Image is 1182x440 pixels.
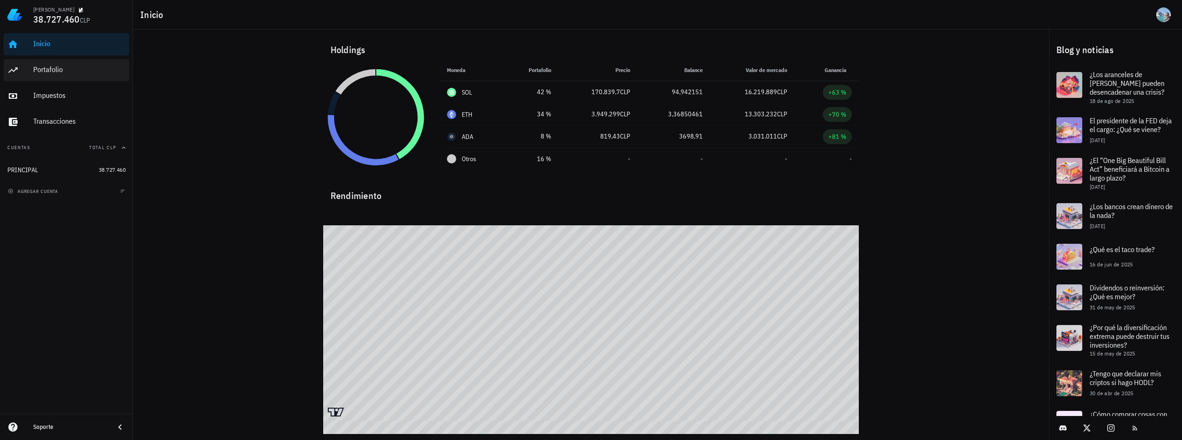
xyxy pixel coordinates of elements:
[4,159,129,181] a: PRINCIPAL 38.727.460
[620,110,630,118] span: CLP
[511,87,551,97] div: 42 %
[462,132,474,141] div: ADA
[850,155,852,163] span: -
[745,110,777,118] span: 13.303.232
[1090,183,1105,190] span: [DATE]
[828,88,846,97] div: +63 %
[4,137,129,159] button: CuentasTotal CLP
[1090,137,1105,144] span: [DATE]
[1049,35,1182,65] div: Blog y noticias
[323,181,859,203] div: Rendimiento
[447,88,456,97] div: SOL-icon
[777,110,787,118] span: CLP
[328,408,344,416] a: Charting by TradingView
[99,166,126,173] span: 38.727.460
[591,88,620,96] span: 170.839,7
[710,59,794,81] th: Valor de mercado
[645,109,703,119] div: 3,36850461
[1090,116,1172,134] span: El presidente de la FED deja el cargo: ¿Qué se viene?
[591,110,620,118] span: 3.949.299
[447,132,456,141] div: ADA-icon
[4,33,129,55] a: Inicio
[10,188,58,194] span: agregar cuenta
[33,6,74,13] div: [PERSON_NAME]
[1090,223,1105,229] span: [DATE]
[89,145,116,151] span: Total CLP
[1090,350,1135,357] span: 15 de may de 2025
[7,166,38,174] div: PRINCIPAL
[825,66,852,73] span: Ganancia
[645,87,703,97] div: 94,942151
[1049,65,1182,110] a: ¿Los aranceles de [PERSON_NAME] pueden desencadenar una crisis? 18 de ago de 2025
[80,16,90,24] span: CLP
[511,132,551,141] div: 8 %
[511,154,551,164] div: 16 %
[638,59,710,81] th: Balance
[785,155,787,163] span: -
[6,187,62,196] button: agregar cuenta
[1090,156,1170,182] span: ¿El “One Big Beautiful Bill Act” beneficiará a Bitcoin a largo plazo?
[1090,70,1164,96] span: ¿Los aranceles de [PERSON_NAME] pueden desencadenar una crisis?
[828,132,846,141] div: +81 %
[33,117,126,126] div: Transacciones
[600,132,620,140] span: 819,43
[620,88,630,96] span: CLP
[1156,7,1171,22] div: avatar
[511,109,551,119] div: 34 %
[645,132,703,141] div: 3698,91
[462,154,476,164] span: Otros
[4,59,129,81] a: Portafolio
[628,155,630,163] span: -
[1049,277,1182,318] a: Dividendos o reinversión: ¿Qué es mejor? 31 de may de 2025
[4,111,129,133] a: Transacciones
[1049,110,1182,151] a: El presidente de la FED deja el cargo: ¿Qué se viene? [DATE]
[1090,304,1135,311] span: 31 de may de 2025
[559,59,638,81] th: Precio
[1049,151,1182,196] a: ¿El “One Big Beautiful Bill Act” beneficiará a Bitcoin a largo plazo? [DATE]
[33,91,126,100] div: Impuestos
[7,7,22,22] img: LedgiFi
[504,59,559,81] th: Portafolio
[462,110,473,119] div: ETH
[1049,236,1182,277] a: ¿Qué es el taco trade? 16 de jun de 2025
[447,110,456,119] div: ETH-icon
[33,65,126,74] div: Portafolio
[777,88,787,96] span: CLP
[620,132,630,140] span: CLP
[33,423,107,431] div: Soporte
[323,35,859,65] div: Holdings
[140,7,167,22] h1: Inicio
[1090,97,1134,104] span: 18 de ago de 2025
[1049,363,1182,404] a: ¿Tengo que declarar mis criptos si hago HODL? 30 de abr de 2025
[1090,323,1170,350] span: ¿Por qué la diversificación extrema puede destruir tus inversiones?
[440,59,504,81] th: Moneda
[4,85,129,107] a: Impuestos
[748,132,777,140] span: 3.031.011
[1049,196,1182,236] a: ¿Los bancos crean dinero de la nada? [DATE]
[777,132,787,140] span: CLP
[1090,283,1164,301] span: Dividendos o reinversión: ¿Qué es mejor?
[33,13,80,25] span: 38.727.460
[745,88,777,96] span: 16.219.889
[1090,261,1133,268] span: 16 de jun de 2025
[462,88,472,97] div: SOL
[828,110,846,119] div: +70 %
[1049,318,1182,363] a: ¿Por qué la diversificación extrema puede destruir tus inversiones? 15 de may de 2025
[33,39,126,48] div: Inicio
[1090,369,1161,387] span: ¿Tengo que declarar mis criptos si hago HODL?
[700,155,703,163] span: -
[1090,245,1155,254] span: ¿Qué es el taco trade?
[1090,390,1134,397] span: 30 de abr de 2025
[1090,202,1173,220] span: ¿Los bancos crean dinero de la nada?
